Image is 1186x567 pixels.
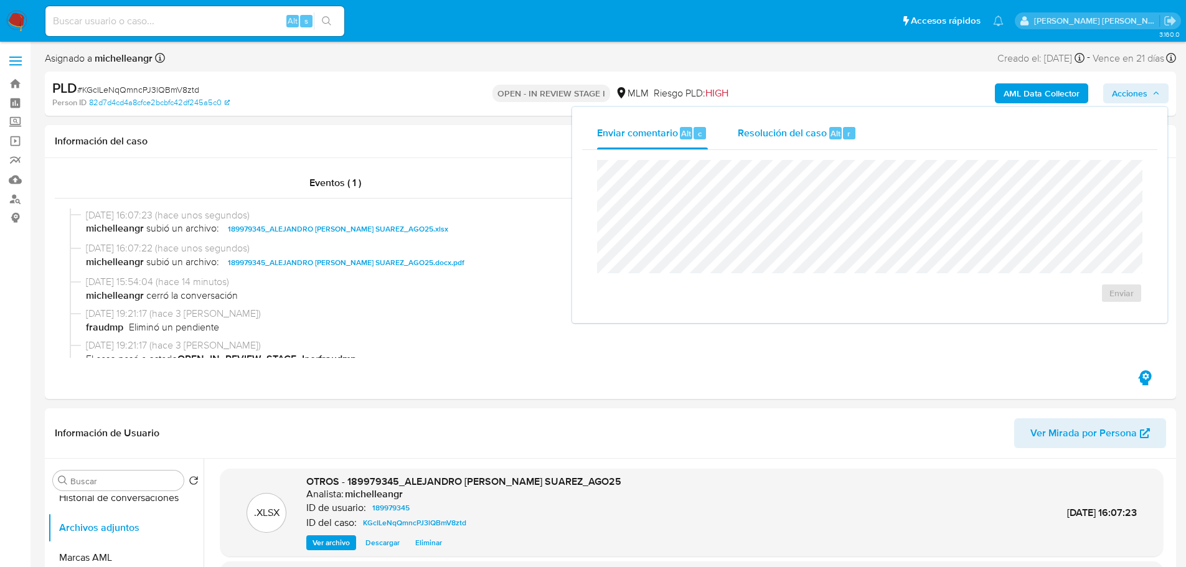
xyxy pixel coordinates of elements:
button: Volver al orden por defecto [189,476,199,489]
span: OTROS - 189979345_ALEJANDRO [PERSON_NAME] SUAREZ_AGO25 [306,474,621,489]
b: Person ID [52,97,87,108]
button: Buscar [58,476,68,485]
button: Historial de conversaciones [48,483,204,513]
button: Descargar [359,535,406,550]
span: Ver archivo [313,537,350,549]
button: AML Data Collector [995,83,1088,103]
span: Accesos rápidos [911,14,981,27]
span: Asignado a [45,52,153,65]
p: ID del caso: [306,517,357,529]
span: KGcILeNqQmncPJ3lQBmV8ztd [363,515,466,530]
span: Eliminar [415,537,442,549]
span: s [304,15,308,27]
button: Ver Mirada por Persona [1014,418,1166,448]
div: MLM [615,87,649,100]
button: search-icon [314,12,339,30]
div: Creado el: [DATE] [997,50,1085,67]
button: Archivos adjuntos [48,513,204,543]
p: Analista: [306,488,344,500]
span: Resolución del caso [738,126,827,140]
a: KGcILeNqQmncPJ3lQBmV8ztd [358,515,471,530]
h1: Información del caso [55,135,1166,148]
span: Eventos ( 1 ) [309,176,361,190]
span: # KGcILeNqQmncPJ3lQBmV8ztd [77,83,199,96]
p: OPEN - IN REVIEW STAGE I [492,85,610,102]
p: ID de usuario: [306,502,366,514]
a: 189979345 [367,500,415,515]
span: 189979345 [372,500,410,515]
span: HIGH [705,86,728,100]
input: Buscar [70,476,179,487]
b: michelleangr [92,51,153,65]
p: michelleangelica.rodriguez@mercadolibre.com.mx [1034,15,1160,27]
a: Salir [1164,14,1177,27]
span: Enviar comentario [597,126,678,140]
span: Acciones [1112,83,1147,103]
a: 82d7d4cd4a8cfce2bcbfc42df245a5c0 [89,97,230,108]
a: Notificaciones [993,16,1004,26]
span: Alt [681,128,691,139]
span: Riesgo PLD: [654,87,728,100]
h1: Información de Usuario [55,427,159,439]
span: c [698,128,702,139]
span: - [1087,50,1090,67]
button: Acciones [1103,83,1169,103]
span: Ver Mirada por Persona [1030,418,1137,448]
b: PLD [52,78,77,98]
span: r [847,128,850,139]
span: Descargar [365,537,400,549]
button: Ver archivo [306,535,356,550]
p: .XLSX [254,506,280,520]
h6: michelleangr [345,488,403,500]
span: Alt [831,128,840,139]
span: Alt [288,15,298,27]
span: [DATE] 16:07:23 [1067,505,1137,520]
span: Vence en 21 días [1093,52,1164,65]
button: Eliminar [409,535,448,550]
input: Buscar usuario o caso... [45,13,344,29]
b: AML Data Collector [1004,83,1080,103]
